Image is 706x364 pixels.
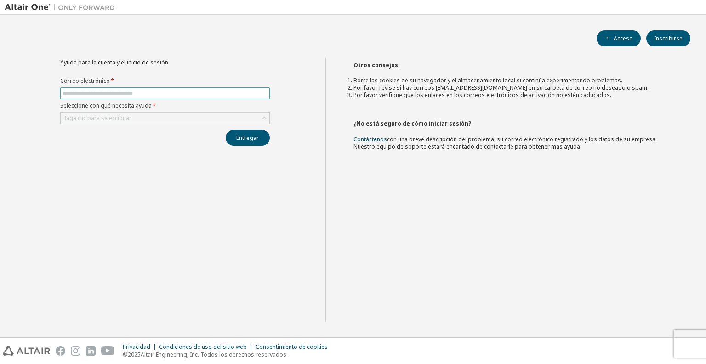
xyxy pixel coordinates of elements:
font: Por favor verifique que los enlaces en los correos electrónicos de activación no estén caducados. [353,91,611,99]
font: ¿No está seguro de cómo iniciar sesión? [353,120,471,127]
font: Seleccione con qué necesita ayuda [60,102,152,110]
font: Altair Engineering, Inc. Todos los derechos reservados. [141,351,288,358]
div: Haga clic para seleccionar [61,113,269,124]
font: Haga clic para seleccionar [63,114,131,122]
img: Altair Uno [5,3,120,12]
button: Entregar [226,130,270,146]
button: Inscribirse [646,30,690,46]
img: youtube.svg [101,346,114,356]
font: Privacidad [123,343,150,351]
font: Condiciones de uso del sitio web [159,343,247,351]
font: Correo electrónico [60,77,110,85]
font: Inscribirse [654,35,683,42]
font: © [123,351,128,358]
font: Borre las cookies de su navegador y el almacenamiento local si continúa experimentando problemas. [353,76,622,84]
a: Contáctenos [353,135,387,143]
font: Otros consejos [353,61,398,69]
font: Consentimiento de cookies [256,343,328,351]
font: con una breve descripción del problema, su correo electrónico registrado y los datos de su empres... [353,135,657,150]
font: Entregar [236,134,259,142]
img: altair_logo.svg [3,346,50,356]
font: Acceso [614,35,633,42]
font: 2025 [128,351,141,358]
font: Ayuda para la cuenta y el inicio de sesión [60,58,168,66]
button: Acceso [597,30,641,46]
font: Por favor revise si hay correos [EMAIL_ADDRESS][DOMAIN_NAME] en su carpeta de correo no deseado o... [353,84,649,92]
img: linkedin.svg [86,346,96,356]
img: facebook.svg [56,346,65,356]
img: instagram.svg [71,346,80,356]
